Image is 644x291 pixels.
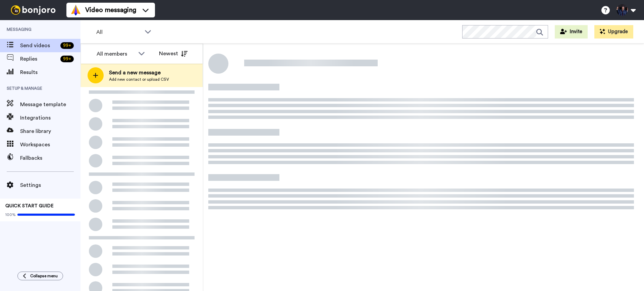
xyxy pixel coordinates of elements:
div: All members [97,50,135,58]
button: Collapse menu [17,272,63,280]
span: Send a new message [109,69,169,77]
button: Newest [154,47,193,60]
button: Invite [555,25,588,39]
span: Fallbacks [20,154,80,162]
span: Share library [20,127,80,135]
span: QUICK START GUIDE [5,204,54,208]
span: Video messaging [85,5,136,15]
span: Settings [20,181,80,189]
span: Message template [20,100,80,108]
div: 99 + [60,42,74,49]
span: Workspaces [20,141,80,149]
span: Add new contact or upload CSV [109,77,169,82]
span: Collapse menu [30,273,58,279]
div: 99 + [60,56,74,62]
span: All [96,28,141,36]
span: Integrations [20,114,80,122]
span: 100% [5,212,16,217]
span: Replies [20,55,58,63]
img: bj-logo-header-white.svg [8,5,58,15]
button: Upgrade [594,25,633,39]
img: vm-color.svg [70,5,81,15]
span: Send videos [20,42,58,50]
span: Results [20,68,80,76]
